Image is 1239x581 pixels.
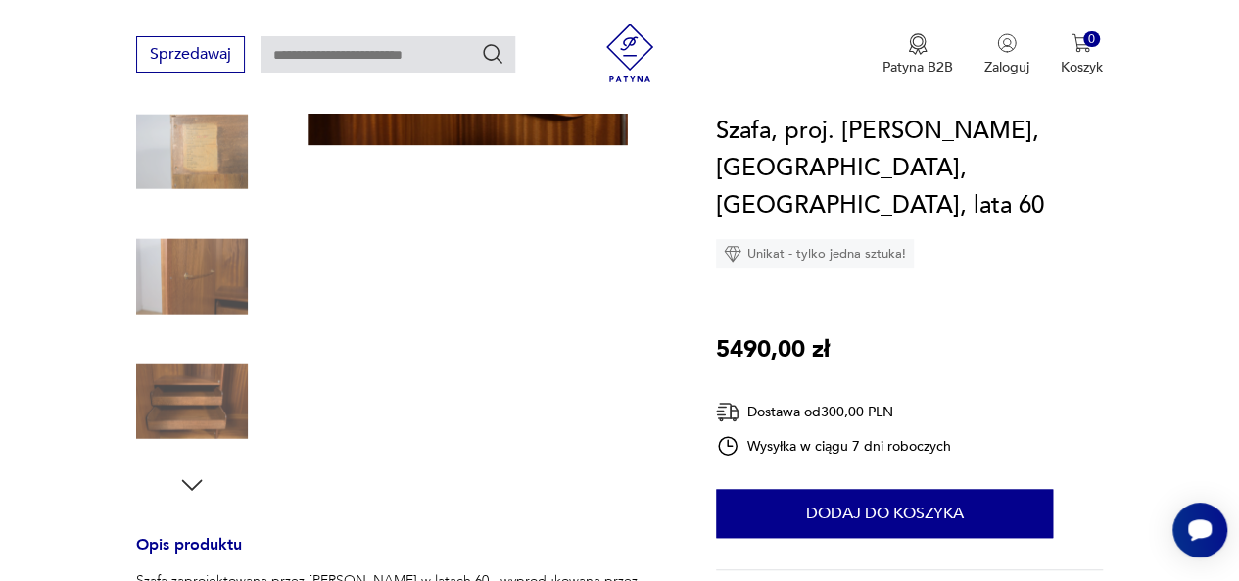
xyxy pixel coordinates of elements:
[716,489,1053,538] button: Dodaj do koszyka
[908,33,928,55] img: Ikona medalu
[882,33,953,76] button: Patyna B2B
[136,346,248,458] img: Zdjęcie produktu Szafa, proj. B. Landsman, Jitona, Czechosłowacja, lata 60
[1172,503,1227,557] iframe: Smartsupp widget button
[136,220,248,332] img: Zdjęcie produktu Szafa, proj. B. Landsman, Jitona, Czechosłowacja, lata 60
[1072,33,1091,53] img: Ikona koszyka
[136,36,245,73] button: Sprzedawaj
[716,239,914,268] div: Unikat - tylko jedna sztuka!
[136,539,669,571] h3: Opis produktu
[136,49,245,63] a: Sprzedawaj
[997,33,1017,53] img: Ikonka użytkownika
[984,58,1029,76] p: Zaloguj
[882,58,953,76] p: Patyna B2B
[724,245,741,263] img: Ikona diamentu
[1083,31,1100,48] div: 0
[716,113,1103,224] h1: Szafa, proj. [PERSON_NAME], [GEOGRAPHIC_DATA], [GEOGRAPHIC_DATA], lata 60
[1061,33,1103,76] button: 0Koszyk
[716,331,830,368] p: 5490,00 zł
[1061,58,1103,76] p: Koszyk
[882,33,953,76] a: Ikona medaluPatyna B2B
[136,96,248,208] img: Zdjęcie produktu Szafa, proj. B. Landsman, Jitona, Czechosłowacja, lata 60
[716,434,951,458] div: Wysyłka w ciągu 7 dni roboczych
[984,33,1029,76] button: Zaloguj
[716,400,739,424] img: Ikona dostawy
[600,24,659,82] img: Patyna - sklep z meblami i dekoracjami vintage
[481,42,504,66] button: Szukaj
[716,400,951,424] div: Dostawa od 300,00 PLN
